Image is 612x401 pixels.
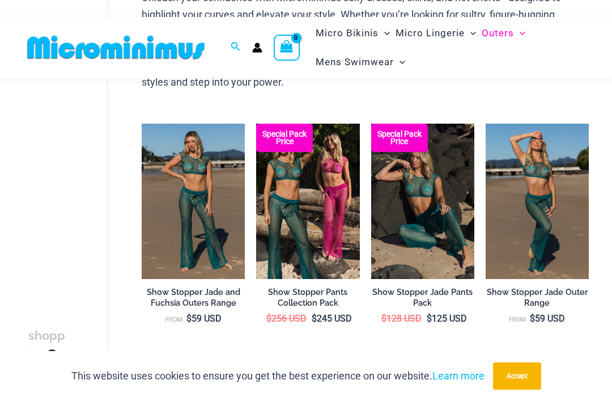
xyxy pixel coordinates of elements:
[396,19,465,48] span: Micro Lingerie
[316,19,379,48] span: Micro Bikinis
[256,287,359,308] h2: Show Stopper Pants Collection Pack
[530,313,535,324] span: $
[142,287,245,308] h2: Show Stopper Jade and Fuchsia Outers Range
[371,287,474,308] h2: Show Stopper Jade Pants Pack
[142,124,245,278] a: Show Stopper Jade 366 Top 5007 pants 03Show Stopper Fuchsia 366 Top 5007 pants 03Show Stopper Fuc...
[256,124,359,278] img: Collection Pack (6)
[28,64,130,290] iframe: TrustedSite Certified
[482,19,514,48] span: Outers
[256,130,313,145] b: Special Pack Price
[266,313,307,324] bdi: 256 USD
[427,313,432,324] span: $
[394,48,405,77] span: Menu Toggle
[381,313,386,324] span: $
[313,48,408,77] a: Mens SwimwearMenu ToggleMenu Toggle
[493,362,541,390] button: Accept
[71,368,484,385] p: This website uses cookies to ensure you get the best experience on our website.
[142,287,245,313] a: Show Stopper Jade and Fuchsia Outers Range
[427,313,467,324] bdi: 125 USD
[311,17,589,78] nav: Site Navigation
[231,40,241,54] a: Search icon link
[274,35,300,61] a: View Shopping Cart, empty
[509,316,527,323] span: From:
[486,287,589,313] a: Show Stopper Jade Outer Range
[530,313,565,324] bdi: 59 USD
[186,313,192,324] span: $
[312,313,317,324] span: $
[312,313,352,324] bdi: 245 USD
[165,316,184,323] span: From:
[514,19,525,48] span: Menu Toggle
[371,287,474,313] a: Show Stopper Jade Pants Pack
[256,287,359,313] a: Show Stopper Pants Collection Pack
[142,124,245,278] img: Show Stopper Jade 366 Top 5007 pants 03
[465,19,476,48] span: Menu Toggle
[266,313,271,324] span: $
[28,326,67,384] h3: Outers
[486,287,589,308] h2: Show Stopper Jade Outer Range
[186,313,222,324] bdi: 59 USD
[371,124,474,278] img: Show Stopper Jade 366 Top 5007 pants 08
[486,124,589,278] img: Show Stopper Jade 366 Top 5007 pants 01
[371,130,428,145] b: Special Pack Price
[313,19,393,48] a: Micro BikinisMenu ToggleMenu Toggle
[28,328,65,362] span: shopping
[256,124,359,278] a: Collection Pack (6) Collection Pack BCollection Pack B
[479,19,528,48] a: OutersMenu ToggleMenu Toggle
[316,48,394,77] span: Mens Swimwear
[432,370,484,382] a: Learn more
[371,124,474,278] a: Show Stopper Jade 366 Top 5007 pants 08 Show Stopper Jade 366 Top 5007 pants 05Show Stopper Jade ...
[252,43,262,53] a: Account icon link
[23,35,209,60] img: MM SHOP LOGO FLAT
[486,124,589,278] a: Show Stopper Jade 366 Top 5007 pants 01Show Stopper Jade 366 Top 5007 pants 05Show Stopper Jade 3...
[379,19,390,48] span: Menu Toggle
[393,19,479,48] a: Micro LingerieMenu ToggleMenu Toggle
[381,313,422,324] bdi: 128 USD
